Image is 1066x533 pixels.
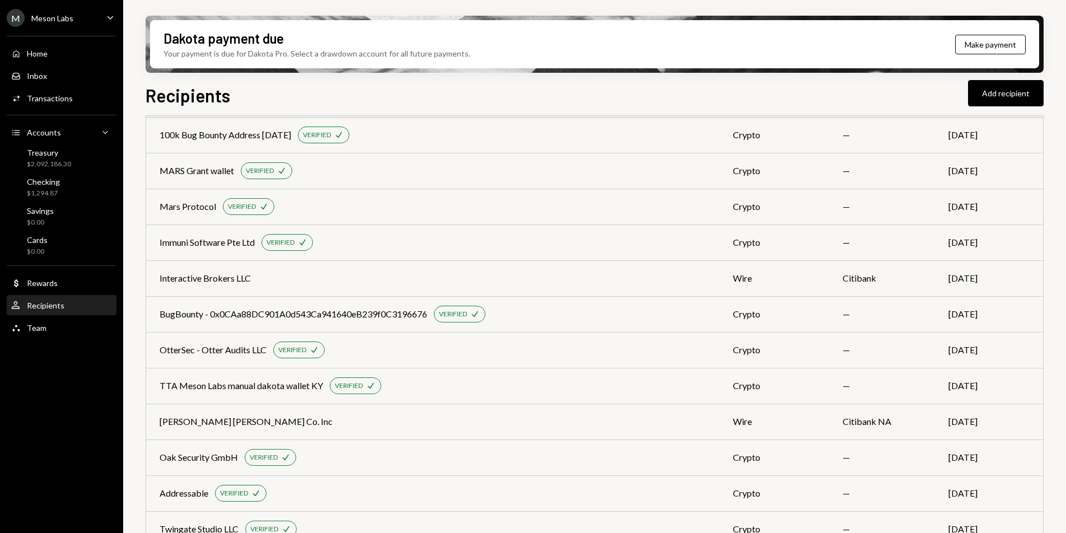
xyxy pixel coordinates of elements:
div: VERIFIED [250,453,278,462]
div: wire [733,272,816,285]
a: Recipients [7,295,116,315]
div: crypto [733,343,816,357]
div: TTA Meson Labs manual dakota wallet KY [160,379,323,392]
a: Inbox [7,66,116,86]
div: MARS Grant wallet [160,164,234,177]
div: VERIFIED [303,130,331,140]
div: crypto [733,164,816,177]
a: Treasury$2,092,186.30 [7,144,116,171]
div: OtterSec - Otter Audits LLC [160,343,266,357]
div: Addressable [160,487,208,500]
div: Team [27,323,46,333]
div: Treasury [27,148,71,157]
div: wire [733,415,816,428]
div: crypto [733,451,816,464]
div: $2,092,186.30 [27,160,71,169]
div: Checking [27,177,60,186]
div: [PERSON_NAME] [PERSON_NAME] Co. Inc [160,415,333,428]
div: $1,294.87 [27,189,60,198]
div: Meson Labs [31,13,73,23]
div: crypto [733,236,816,249]
td: [DATE] [935,368,1043,404]
button: Make payment [955,35,1026,54]
div: Accounts [27,128,61,137]
td: [DATE] [935,260,1043,296]
a: Transactions [7,88,116,108]
td: Citibank NA [829,404,935,440]
div: Your payment is due for Dakota Pro. Select a drawdown account for all future payments. [163,48,470,59]
div: crypto [733,200,816,213]
div: BugBounty - 0x0CAa88DC901A0d543Ca941640eB239f0C3196676 [160,307,427,321]
a: Team [7,317,116,338]
a: Checking$1,294.87 [7,174,116,200]
div: Inbox [27,71,47,81]
td: [DATE] [935,404,1043,440]
td: — [829,189,935,225]
div: Transactions [27,93,73,103]
button: Add recipient [968,80,1044,106]
td: [DATE] [935,189,1043,225]
div: crypto [733,487,816,500]
div: VERIFIED [439,310,467,319]
div: Oak Security GmbH [160,451,238,464]
div: Rewards [27,278,58,288]
div: VERIFIED [246,166,274,176]
a: Rewards [7,273,116,293]
a: Cards$0.00 [7,232,116,259]
td: — [829,475,935,511]
a: Savings$0.00 [7,203,116,230]
a: Home [7,43,116,63]
div: Immuni Software Pte Ltd [160,236,255,249]
div: crypto [733,128,816,142]
td: [DATE] [935,475,1043,511]
td: [DATE] [935,440,1043,475]
td: — [829,440,935,475]
div: VERIFIED [266,238,294,247]
td: [DATE] [935,117,1043,153]
td: — [829,296,935,332]
td: [DATE] [935,332,1043,368]
div: 100k Bug Bounty Address [DATE] [160,128,291,142]
td: [DATE] [935,296,1043,332]
div: Home [27,49,48,58]
div: Interactive Brokers LLC [160,272,251,285]
td: — [829,225,935,260]
div: crypto [733,379,816,392]
div: $0.00 [27,247,48,256]
td: — [829,332,935,368]
td: Citibank [829,260,935,296]
div: Recipients [27,301,64,310]
h1: Recipients [146,84,230,106]
div: crypto [733,307,816,321]
div: M [7,9,25,27]
td: [DATE] [935,153,1043,189]
div: Mars Protocol [160,200,216,213]
div: Cards [27,235,48,245]
td: [DATE] [935,225,1043,260]
div: $0.00 [27,218,54,227]
td: — [829,153,935,189]
div: VERIFIED [278,345,306,355]
div: VERIFIED [220,489,248,498]
div: VERIFIED [228,202,256,212]
a: Accounts [7,122,116,142]
div: Dakota payment due [163,29,284,48]
td: — [829,117,935,153]
div: Savings [27,206,54,216]
div: VERIFIED [335,381,363,391]
td: — [829,368,935,404]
